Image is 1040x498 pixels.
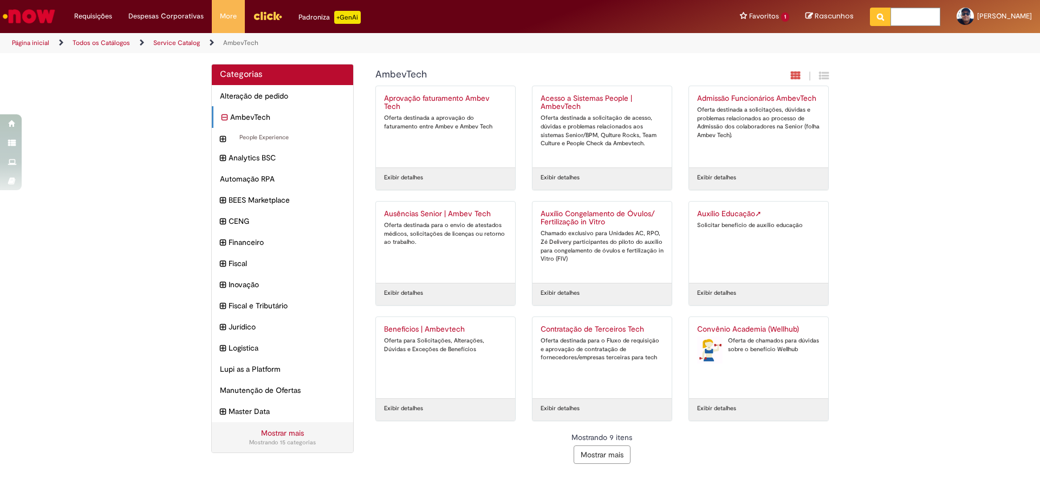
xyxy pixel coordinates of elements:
span: More [220,11,237,22]
span: Manutenção de Ofertas [220,385,345,396]
div: recolher categoria AmbevTech AmbevTech [212,106,353,128]
div: Solicitar benefício de auxílio educação [697,221,820,230]
div: Mostrando 9 itens [375,432,829,443]
span: Analytics BSC [229,152,345,163]
a: Benefícios | Ambevtech Oferta para Solicitações, Alterações, Dúvidas e Exceções de Benefícios [376,317,515,398]
ul: Trilhas de página [8,33,685,53]
span: Master Data [229,406,345,417]
a: Exibir detalhes [541,173,580,182]
h2: Aprovação faturamento Ambev Tech [384,94,507,112]
h2: Categorias [220,70,345,80]
ul: Categorias [212,85,353,422]
span: Logistica [229,342,345,353]
div: Oferta para Solicitações, Alterações, Dúvidas e Exceções de Benefícios [384,337,507,353]
a: Exibir detalhes [541,404,580,413]
div: expandir categoria People Experience People Experience [212,128,353,147]
a: Exibir detalhes [541,289,580,297]
a: Página inicial [12,38,49,47]
button: Mostrar mais [574,445,630,464]
span: People Experience [229,133,345,142]
div: expandir categoria Fiscal e Tributário Fiscal e Tributário [212,295,353,316]
img: click_logo_yellow_360x200.png [253,8,282,24]
h2: Convênio Academia (Wellhub) [697,325,820,334]
i: expandir categoria People Experience [220,133,226,145]
div: Alteração de pedido [212,85,353,107]
span: Financeiro [229,237,345,248]
h2: Auxílio Educação [697,210,820,218]
h2: Auxílio Congelamento de Óvulos/ Fertilização in Vitro [541,210,664,227]
div: expandir categoria BEES Marketplace BEES Marketplace [212,189,353,211]
h2: Admissão Funcionários AmbevTech [697,94,820,103]
p: +GenAi [334,11,361,24]
span: CENG [229,216,345,227]
div: Manutenção de Ofertas [212,379,353,401]
i: expandir categoria Fiscal [220,258,226,270]
div: Mostrando 15 categorias [220,438,345,447]
div: Chamado exclusivo para Unidades AC, RPO, Zé Delivery participantes do piloto do auxílio para cong... [541,229,664,263]
a: Convênio Academia (Wellhub) Convênio Academia (Wellhub) Oferta de chamados para dúvidas sobre o b... [689,317,828,398]
span: Fiscal [229,258,345,269]
a: Rascunhos [805,11,854,22]
a: Mostrar mais [261,428,304,438]
span: [PERSON_NAME] [977,11,1032,21]
span: AmbevTech [230,112,345,122]
a: Todos os Catálogos [73,38,130,47]
a: Exibir detalhes [384,404,423,413]
a: Admissão Funcionários AmbevTech Oferta destinada a solicitações, dúvidas e problemas relacionados... [689,86,828,167]
i: expandir categoria Fiscal e Tributário [220,300,226,312]
div: Oferta destinada a solicitação de acesso, dúvidas e problemas relacionados aos sistemas Senior/BP... [541,114,664,148]
a: Exibir detalhes [697,404,736,413]
span: Automação RPA [220,173,345,184]
div: Padroniza [298,11,361,24]
h2: Contratação de Terceiros Tech [541,325,664,334]
i: expandir categoria Logistica [220,342,226,354]
span: Jurídico [229,321,345,332]
i: expandir categoria BEES Marketplace [220,195,226,206]
div: expandir categoria Analytics BSC Analytics BSC [212,147,353,169]
a: Contratação de Terceiros Tech Oferta destinada para o Fluxo de requisição e aprovação de contrata... [532,317,672,398]
div: expandir categoria Logistica Logistica [212,337,353,359]
div: expandir categoria Inovação Inovação [212,274,353,295]
i: expandir categoria Analytics BSC [220,152,226,164]
div: Oferta destinada para o envio de atestados médicos, solicitações de licenças ou retorno ao trabalho. [384,221,507,247]
div: expandir categoria CENG CENG [212,210,353,232]
a: Auxílio EducaçãoLink Externo Solicitar benefício de auxílio educação [689,202,828,283]
span: Inovação [229,279,345,290]
span: Fiscal e Tributário [229,300,345,311]
img: Convênio Academia (Wellhub) [697,337,723,364]
a: Aprovação faturamento Ambev Tech Oferta destinada a aprovação do faturamento entre Ambev e Ambev ... [376,86,515,167]
a: Exibir detalhes [697,289,736,297]
a: Service Catalog [153,38,200,47]
ul: AmbevTech subcategorias [212,128,353,147]
a: AmbevTech [223,38,258,47]
span: Favoritos [749,11,779,22]
div: Oferta destinada a solicitações, dúvidas e problemas relacionados ao processo de Admissão dos col... [697,106,820,140]
a: Ausências Senior | Ambev Tech Oferta destinada para o envio de atestados médicos, solicitações de... [376,202,515,283]
span: Despesas Corporativas [128,11,204,22]
i: recolher categoria AmbevTech [222,112,227,124]
h2: Benefícios | Ambevtech [384,325,507,334]
div: expandir categoria Master Data Master Data [212,400,353,422]
div: Oferta destinada a aprovação do faturamento entre Ambev e Ambev Tech [384,114,507,131]
i: expandir categoria Jurídico [220,321,226,333]
span: Lupi as a Platform [220,364,345,374]
i: expandir categoria Financeiro [220,237,226,249]
div: expandir categoria Fiscal Fiscal [212,253,353,274]
a: Acesso a Sistemas People | AmbevTech Oferta destinada a solicitação de acesso, dúvidas e problema... [532,86,672,167]
span: Link Externo [755,209,762,218]
a: Exibir detalhes [697,173,736,182]
span: Requisições [74,11,112,22]
span: Rascunhos [815,11,854,21]
span: Alteração de pedido [220,90,345,101]
div: Automação RPA [212,168,353,190]
h2: Ausências Senior | Ambev Tech [384,210,507,218]
i: Exibição de grade [819,70,829,81]
img: ServiceNow [1,5,57,27]
div: expandir categoria Jurídico Jurídico [212,316,353,338]
span: 1 [781,12,789,22]
span: BEES Marketplace [229,195,345,205]
a: Exibir detalhes [384,289,423,297]
div: Lupi as a Platform [212,358,353,380]
i: expandir categoria Master Data [220,406,226,418]
i: expandir categoria Inovação [220,279,226,291]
